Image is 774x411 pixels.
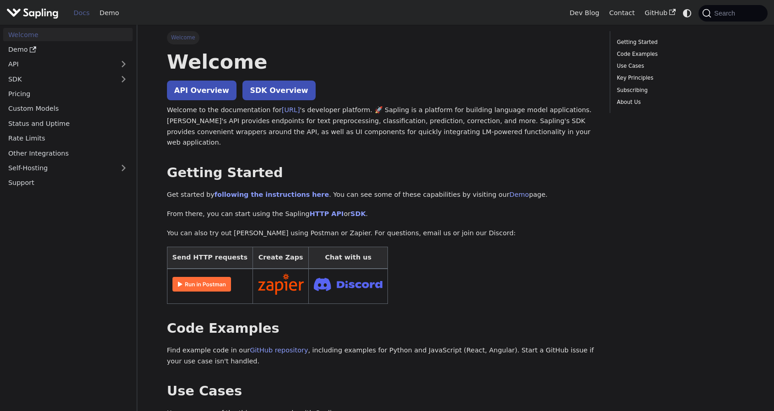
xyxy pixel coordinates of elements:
[6,6,59,20] img: Sapling.ai
[314,275,382,294] img: Join Discord
[3,43,133,56] a: Demo
[510,191,529,198] a: Demo
[167,383,597,400] h2: Use Cases
[604,6,640,20] a: Contact
[3,58,114,71] a: API
[3,146,133,160] a: Other Integrations
[282,106,300,114] a: [URL]
[167,81,236,100] a: API Overview
[309,247,388,269] th: Chat with us
[310,210,344,217] a: HTTP API
[167,165,597,181] h2: Getting Started
[3,176,133,189] a: Support
[617,62,741,70] a: Use Cases
[3,162,133,175] a: Self-Hosting
[69,6,95,20] a: Docs
[617,86,741,95] a: Subscribing
[215,191,329,198] a: following the instructions here
[258,274,304,295] img: Connect in Zapier
[167,189,597,200] p: Get started by . You can see some of these capabilities by visiting our page.
[699,5,767,22] button: Search (Command+K)
[3,28,133,41] a: Welcome
[640,6,680,20] a: GitHub
[564,6,604,20] a: Dev Blog
[167,247,253,269] th: Send HTTP requests
[6,6,62,20] a: Sapling.aiSapling.ai
[114,72,133,86] button: Expand sidebar category 'SDK'
[114,58,133,71] button: Expand sidebar category 'API'
[172,277,231,292] img: Run in Postman
[167,320,597,337] h2: Code Examples
[3,72,114,86] a: SDK
[167,209,597,220] p: From there, you can start using the Sapling or .
[242,81,315,100] a: SDK Overview
[3,87,133,101] a: Pricing
[167,345,597,367] p: Find example code in our , including examples for Python and JavaScript (React, Angular). Start a...
[3,117,133,130] a: Status and Uptime
[350,210,365,217] a: SDK
[250,346,308,354] a: GitHub repository
[681,6,694,20] button: Switch between dark and light mode (currently system mode)
[3,102,133,115] a: Custom Models
[253,247,309,269] th: Create Zaps
[617,98,741,107] a: About Us
[167,31,199,44] span: Welcome
[617,38,741,47] a: Getting Started
[167,105,597,148] p: Welcome to the documentation for 's developer platform. 🚀 Sapling is a platform for building lang...
[711,10,741,17] span: Search
[3,132,133,145] a: Rate Limits
[617,50,741,59] a: Code Examples
[167,228,597,239] p: You can also try out [PERSON_NAME] using Postman or Zapier. For questions, email us or join our D...
[167,49,597,74] h1: Welcome
[617,74,741,82] a: Key Principles
[95,6,124,20] a: Demo
[167,31,597,44] nav: Breadcrumbs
